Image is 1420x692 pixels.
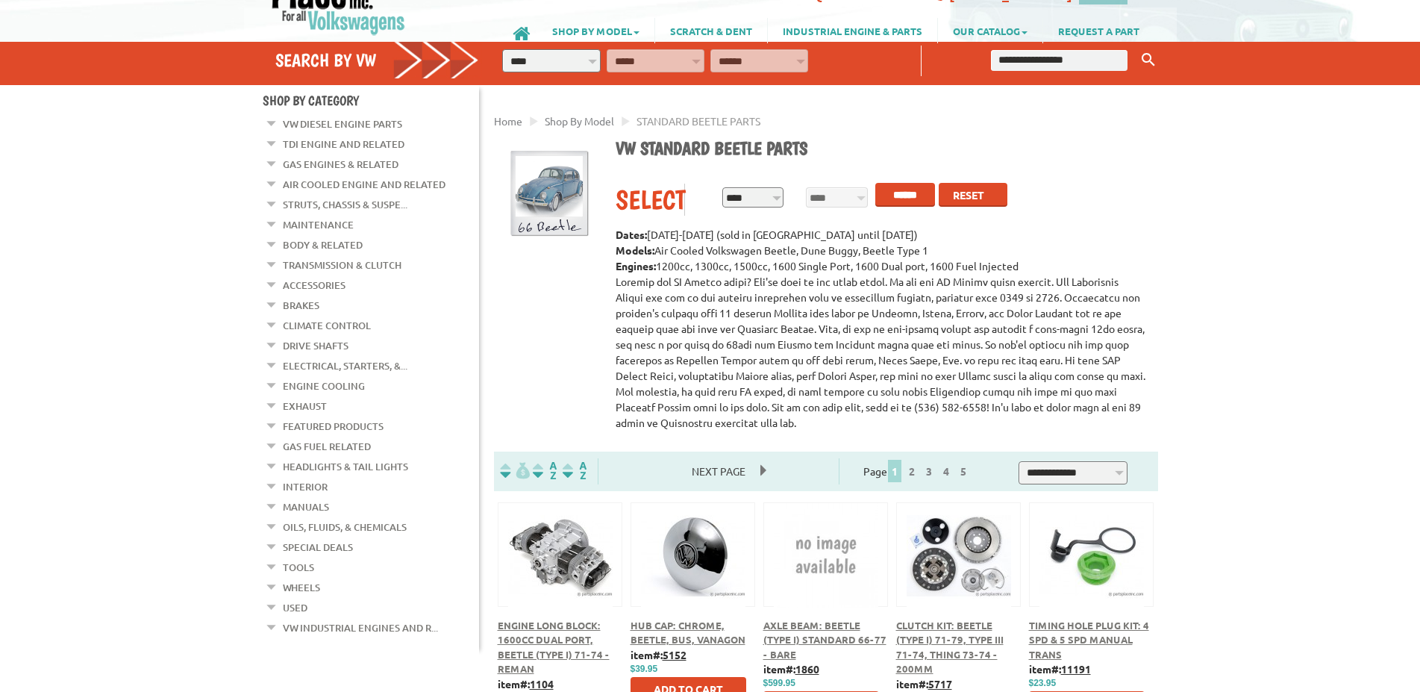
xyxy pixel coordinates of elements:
a: Special Deals [283,537,353,557]
u: 5152 [663,648,686,661]
a: Shop By Model [545,114,614,128]
b: item#: [498,677,554,691]
a: Clutch Kit: Beetle (Type I) 71-79, Type III 71-74, Thing 73-74 - 200mm [896,619,1004,676]
h1: VW Standard Beetle parts [616,137,1147,161]
a: 2 [905,464,919,478]
div: Page [839,458,995,484]
a: Body & Related [283,235,363,255]
a: Axle Beam: Beetle (Type I) Standard 66-77 - Bare [763,619,886,661]
a: Gas Fuel Related [283,437,371,456]
button: Keyword Search [1137,48,1160,72]
b: item#: [1029,662,1091,676]
a: Gas Engines & Related [283,155,398,174]
a: Tools [283,558,314,577]
a: Accessories [283,275,345,295]
a: OUR CATALOG [938,18,1042,43]
a: Brakes [283,296,319,315]
a: VW Industrial Engines and R... [283,618,438,638]
span: $23.95 [1029,678,1057,688]
a: Maintenance [283,215,354,234]
a: Oils, Fluids, & Chemicals [283,517,407,537]
span: $39.95 [631,664,658,674]
span: $599.95 [763,678,795,688]
a: Headlights & Tail Lights [283,457,408,476]
a: Climate Control [283,316,371,335]
a: Hub Cap: Chrome, Beetle, Bus, Vanagon [631,619,745,646]
a: Engine Cooling [283,376,365,396]
a: Timing Hole Plug Kit: 4 Spd & 5 Spd Manual Trans [1029,619,1149,661]
a: Used [283,598,307,617]
u: 11191 [1061,662,1091,676]
a: INDUSTRIAL ENGINE & PARTS [768,18,937,43]
u: 1104 [530,677,554,691]
a: 3 [922,464,936,478]
h4: Search by VW [275,49,480,71]
b: item#: [763,662,819,676]
a: REQUEST A PART [1043,18,1154,43]
img: filterpricelow.svg [500,462,530,479]
a: Exhaust [283,396,327,416]
a: Electrical, Starters, &... [283,356,407,375]
a: Struts, Chassis & Suspe... [283,195,407,214]
a: VW Diesel Engine Parts [283,114,402,134]
a: Engine Long Block: 1600cc Dual Port, Beetle (Type I) 71-74 - Reman [498,619,610,676]
span: RESET [953,188,984,202]
b: item#: [896,677,952,691]
a: Interior [283,477,328,496]
div: Select [616,184,684,216]
a: Manuals [283,497,329,517]
u: 1860 [795,662,819,676]
span: 1 [888,460,901,482]
h4: Shop By Category [263,93,479,108]
a: 5 [957,464,970,478]
a: Wheels [283,578,320,597]
u: 5717 [928,677,952,691]
img: Sort by Headline [530,462,560,479]
a: Air Cooled Engine and Related [283,175,445,194]
img: Standard Beetle [505,150,593,238]
a: SHOP BY MODEL [537,18,654,43]
a: Home [494,114,522,128]
span: STANDARD BEETLE PARTS [637,114,760,128]
a: TDI Engine and Related [283,134,404,154]
a: Transmission & Clutch [283,255,401,275]
strong: Engines: [616,259,656,272]
strong: Dates: [616,228,647,241]
a: Drive Shafts [283,336,348,355]
span: Next Page [677,460,760,482]
a: Next Page [677,464,760,478]
a: SCRATCH & DENT [655,18,767,43]
p: [DATE]-[DATE] (sold in [GEOGRAPHIC_DATA] until [DATE]) Air Cooled Volkswagen Beetle, Dune Buggy, ... [616,227,1147,431]
a: Featured Products [283,417,384,436]
img: Sort by Sales Rank [560,462,589,479]
a: 4 [939,464,953,478]
button: RESET [939,183,1007,207]
b: item#: [631,648,686,661]
strong: Models: [616,243,654,257]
